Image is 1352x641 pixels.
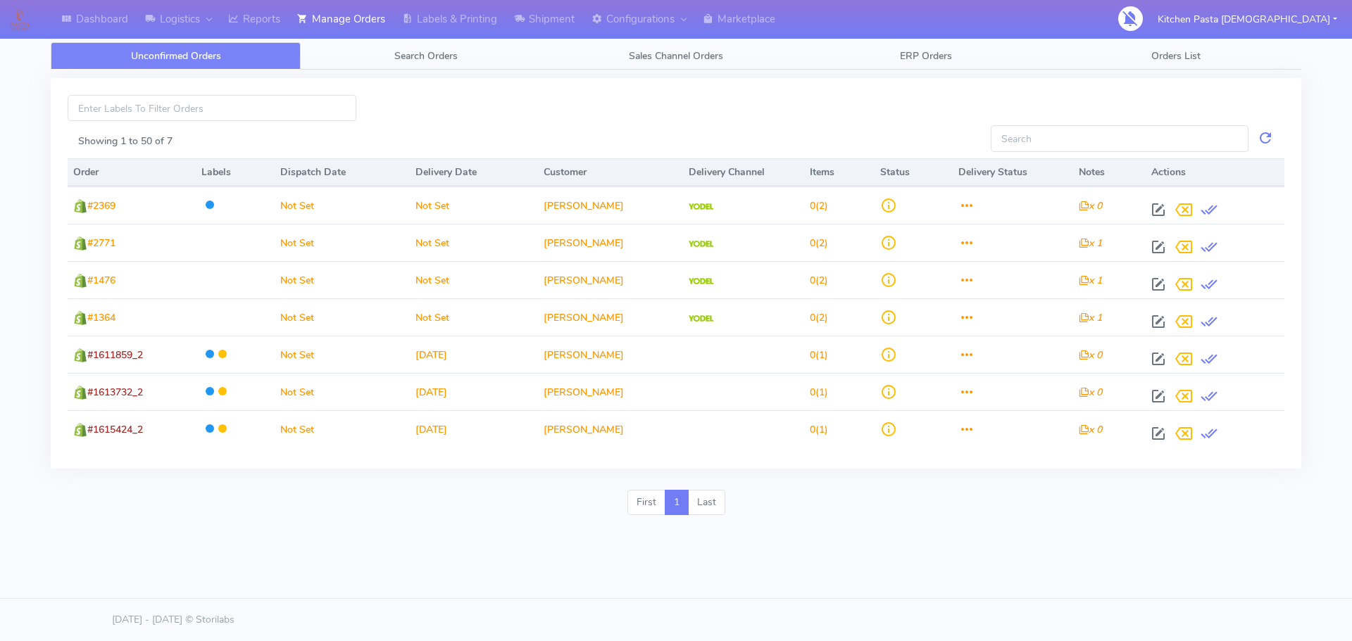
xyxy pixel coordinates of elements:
[810,423,828,436] span: (1)
[810,311,828,324] span: (2)
[131,49,221,63] span: Unconfirmed Orders
[275,186,410,224] td: Not Set
[810,348,828,362] span: (1)
[689,278,713,285] img: Yodel
[68,158,196,186] th: Order
[810,236,815,250] span: 0
[410,261,538,298] td: Not Set
[410,336,538,373] td: [DATE]
[1146,158,1284,186] th: Actions
[1079,386,1102,399] i: x 0
[538,410,683,448] td: [PERSON_NAME]
[538,158,683,186] th: Customer
[87,199,115,212] span: #2369
[410,158,538,186] th: Delivery Date
[953,158,1073,186] th: Delivery Status
[538,373,683,410] td: [PERSON_NAME]
[1151,49,1201,63] span: Orders List
[683,158,803,186] th: Delivery Channel
[810,348,815,362] span: 0
[394,49,458,63] span: Search Orders
[410,298,538,336] td: Not Set
[689,315,713,322] img: Yodel
[538,336,683,373] td: [PERSON_NAME]
[538,298,683,336] td: [PERSON_NAME]
[991,125,1248,151] input: Search
[810,423,815,436] span: 0
[275,373,410,410] td: Not Set
[87,423,143,436] span: #1615424_2
[275,298,410,336] td: Not Set
[1079,423,1102,436] i: x 0
[900,49,952,63] span: ERP Orders
[689,241,713,248] img: Yodel
[810,386,815,399] span: 0
[810,236,828,250] span: (2)
[1079,311,1102,324] i: x 1
[410,224,538,261] td: Not Set
[275,336,410,373] td: Not Set
[629,49,723,63] span: Sales Channel Orders
[1079,199,1102,212] i: x 0
[78,134,173,148] label: Showing 1 to 50 of 7
[810,311,815,324] span: 0
[275,224,410,261] td: Not Set
[410,410,538,448] td: [DATE]
[810,199,828,212] span: (2)
[1079,274,1102,287] i: x 1
[538,224,683,261] td: [PERSON_NAME]
[810,274,828,287] span: (2)
[275,261,410,298] td: Not Set
[51,42,1301,70] ul: Tabs
[410,186,538,224] td: Not Set
[804,158,875,186] th: Items
[87,348,143,362] span: #1611859_2
[68,95,356,121] input: Enter Labels To Filter Orders
[87,386,143,399] span: #1613732_2
[275,158,410,186] th: Dispatch Date
[87,311,115,324] span: #1364
[410,373,538,410] td: [DATE]
[275,410,410,448] td: Not Set
[538,186,683,224] td: [PERSON_NAME]
[538,261,683,298] td: [PERSON_NAME]
[665,490,689,515] a: 1
[1147,5,1348,34] button: Kitchen Pasta [DEMOGRAPHIC_DATA]
[1073,158,1146,186] th: Notes
[810,386,828,399] span: (1)
[87,274,115,287] span: #1476
[1079,348,1102,362] i: x 0
[1079,236,1102,250] i: x 1
[875,158,953,186] th: Status
[196,158,274,186] th: Labels
[689,203,713,210] img: Yodel
[87,236,115,250] span: #2771
[810,274,815,287] span: 0
[810,199,815,212] span: 0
